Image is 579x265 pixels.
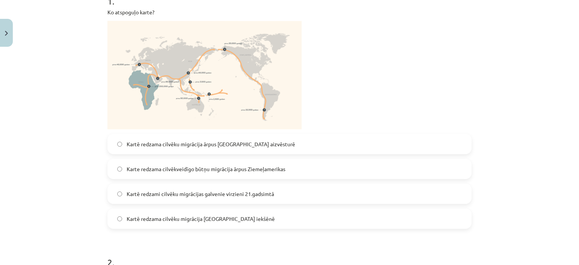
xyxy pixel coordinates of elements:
[117,167,122,172] input: Karte redzama cilvēkveidīgo būtņu migrācija ārpus Ziemeļamerikas
[117,191,122,196] input: Kartē redzami cilvēku migrācijas galvenie virzieni 21.gadsimtā
[107,8,472,16] p: Ko atspoguļo karte?
[127,165,285,173] span: Karte redzama cilvēkveidīgo būtņu migrācija ārpus Ziemeļamerikas
[127,140,295,148] span: Kartē redzama cilvēku migrācija ārpus [GEOGRAPHIC_DATA] aizvēsturē
[117,142,122,147] input: Kartē redzama cilvēku migrācija ārpus [GEOGRAPHIC_DATA] aizvēsturē
[5,31,8,36] img: icon-close-lesson-0947bae3869378f0d4975bcd49f059093ad1ed9edebbc8119c70593378902aed.svg
[117,216,122,221] input: Kartē redzama cilvēku migrācija [GEOGRAPHIC_DATA] iekšēnē
[127,190,274,198] span: Kartē redzami cilvēku migrācijas galvenie virzieni 21.gadsimtā
[127,215,275,223] span: Kartē redzama cilvēku migrācija [GEOGRAPHIC_DATA] iekšēnē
